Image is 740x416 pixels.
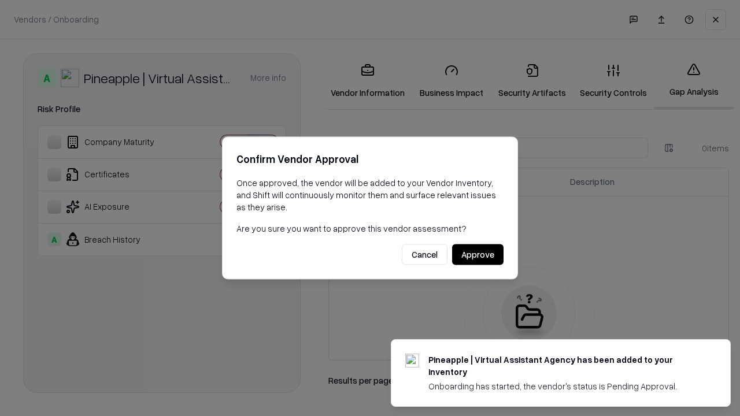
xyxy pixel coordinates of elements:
[236,177,504,213] p: Once approved, the vendor will be added to your Vendor Inventory, and Shift will continuously mon...
[405,354,419,367] img: trypineapple.com
[236,151,504,168] h2: Confirm Vendor Approval
[452,244,504,265] button: Approve
[236,222,504,235] p: Are you sure you want to approve this vendor assessment?
[402,244,447,265] button: Cancel
[428,380,702,392] div: Onboarding has started, the vendor's status is Pending Approval.
[428,354,702,378] div: Pineapple | Virtual Assistant Agency has been added to your inventory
